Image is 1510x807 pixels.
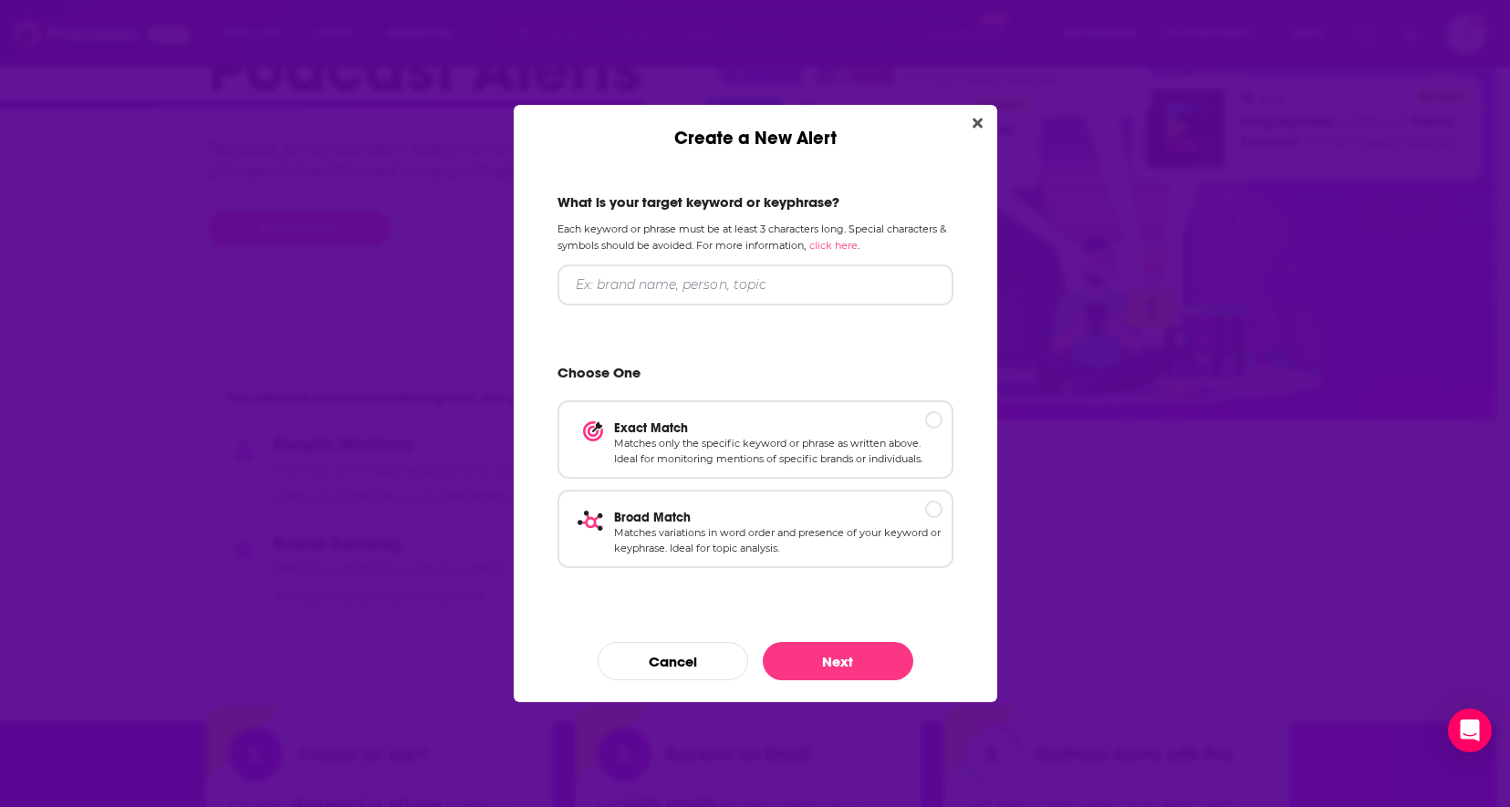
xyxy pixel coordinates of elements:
p: Each keyword or phrase must be at least 3 characters long. Special characters & symbols should be... [557,222,953,253]
button: Close [965,112,990,135]
button: Cancel [598,642,748,680]
h2: Choose One [557,364,953,389]
p: Matches only the specific keyword or phrase as written above. Ideal for monitoring mentions of sp... [614,436,942,468]
button: Next [763,642,913,680]
input: Ex: brand name, person, topic [557,264,953,305]
div: Open Intercom Messenger [1448,709,1492,752]
h2: What is your target keyword or keyphrase? [557,193,953,211]
p: Broad Match [614,510,942,525]
div: Create a New Alert [514,105,997,150]
p: Matches variations in word order and presence of your keyword or keyphrase. Ideal for topic analy... [614,525,942,557]
p: Exact Match [614,420,942,436]
a: click here [809,239,858,252]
